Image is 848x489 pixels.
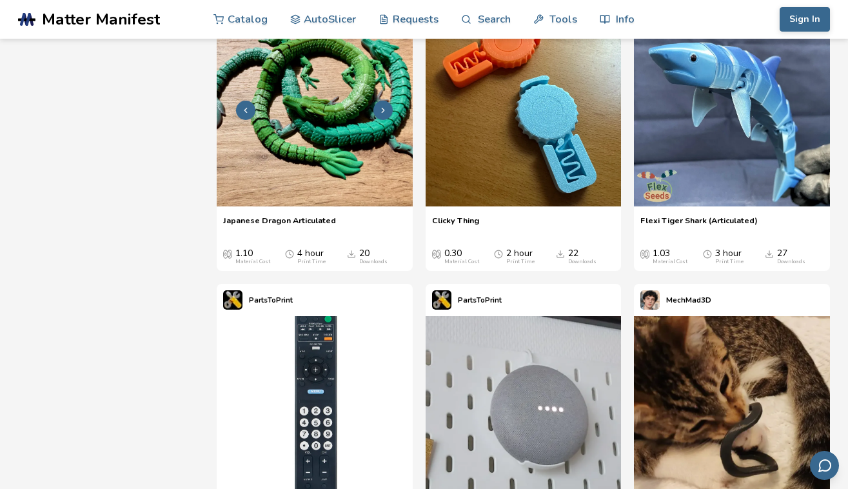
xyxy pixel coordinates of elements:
[432,248,441,259] span: Average Cost
[634,284,718,316] a: MechMad3D's profileMechMad3D
[432,215,479,235] a: Clicky Thing
[780,7,830,32] button: Sign In
[666,294,711,307] p: MechMad3D
[568,259,597,265] div: Downloads
[506,259,535,265] div: Print Time
[777,248,805,265] div: 27
[432,290,451,310] img: PartsToPrint's profile
[285,248,294,259] span: Average Print Time
[494,248,503,259] span: Average Print Time
[703,248,712,259] span: Average Print Time
[640,248,649,259] span: Average Cost
[458,294,502,307] p: PartsToPrint
[42,10,160,28] span: Matter Manifest
[297,248,326,265] div: 4 hour
[653,259,687,265] div: Material Cost
[444,248,479,265] div: 0.30
[217,284,299,316] a: PartsToPrint's profilePartsToPrint
[223,215,336,235] a: Japanese Dragon Articulated
[777,259,805,265] div: Downloads
[810,451,839,480] button: Send feedback via email
[249,294,293,307] p: PartsToPrint
[568,248,597,265] div: 22
[640,290,660,310] img: MechMad3D's profile
[426,284,508,316] a: PartsToPrint's profilePartsToPrint
[506,248,535,265] div: 2 hour
[715,259,744,265] div: Print Time
[359,248,388,265] div: 20
[223,248,232,259] span: Average Cost
[235,248,270,265] div: 1.10
[444,259,479,265] div: Material Cost
[235,259,270,265] div: Material Cost
[297,259,326,265] div: Print Time
[347,248,356,259] span: Downloads
[223,290,242,310] img: PartsToPrint's profile
[715,248,744,265] div: 3 hour
[556,248,565,259] span: Downloads
[653,248,687,265] div: 1.03
[765,248,774,259] span: Downloads
[359,259,388,265] div: Downloads
[640,215,758,235] a: Flexi Tiger Shark (Articulated)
